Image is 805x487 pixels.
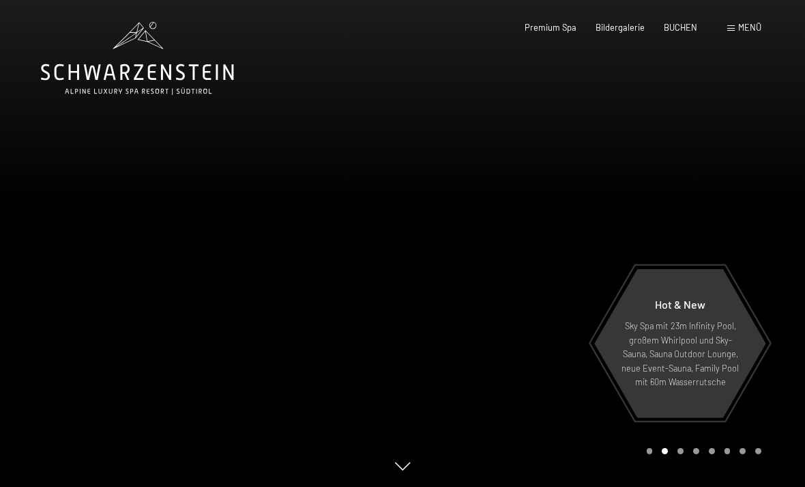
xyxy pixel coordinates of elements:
[664,22,697,33] a: BUCHEN
[621,319,740,389] p: Sky Spa mit 23m Infinity Pool, großem Whirlpool und Sky-Sauna, Sauna Outdoor Lounge, neue Event-S...
[662,448,668,454] div: Carousel Page 2 (Current Slide)
[740,448,746,454] div: Carousel Page 7
[596,22,645,33] a: Bildergalerie
[677,448,684,454] div: Carousel Page 3
[594,268,767,419] a: Hot & New Sky Spa mit 23m Infinity Pool, großem Whirlpool und Sky-Sauna, Sauna Outdoor Lounge, ne...
[738,22,761,33] span: Menü
[755,448,761,454] div: Carousel Page 8
[693,448,699,454] div: Carousel Page 4
[724,448,731,454] div: Carousel Page 6
[525,22,576,33] a: Premium Spa
[642,448,761,454] div: Carousel Pagination
[655,298,705,311] span: Hot & New
[709,448,715,454] div: Carousel Page 5
[647,448,653,454] div: Carousel Page 1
